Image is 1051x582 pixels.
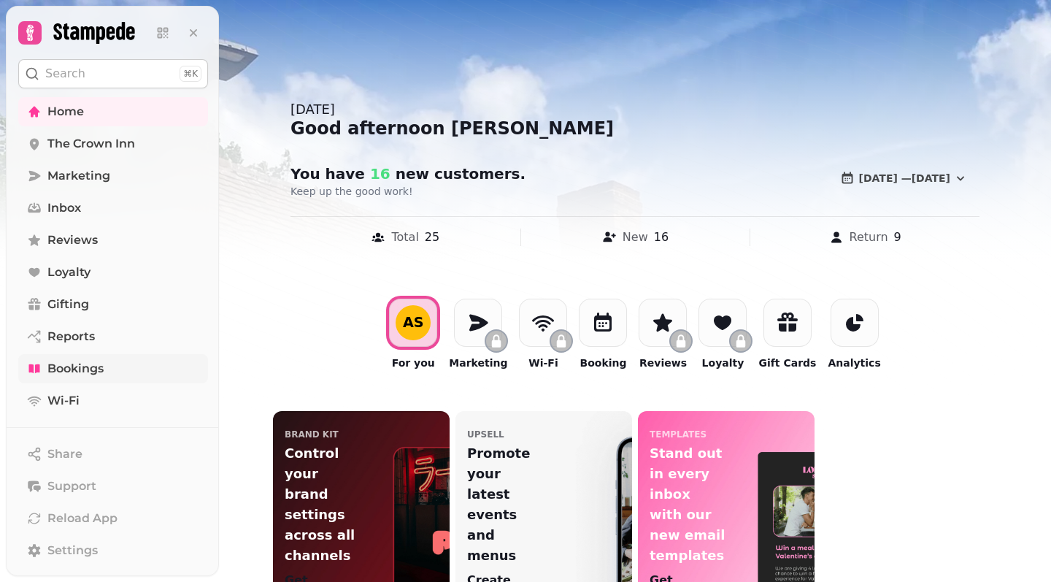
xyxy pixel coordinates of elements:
span: Marketing [47,167,110,185]
p: Brand Kit [285,429,339,440]
span: Wi-Fi [47,392,80,410]
span: The Crown Inn [47,135,135,153]
span: Home [47,103,84,120]
a: Bookings [18,354,208,383]
a: Inbox [18,194,208,223]
button: Search⌘K [18,59,208,88]
button: Support [18,472,208,501]
span: Gifting [47,296,89,313]
a: Marketing [18,161,208,191]
span: Bookings [47,360,104,378]
p: Keep up the good work! [290,184,664,199]
div: Good afternoon [PERSON_NAME] [290,117,979,140]
div: A S [403,315,424,329]
a: Reports [18,322,208,351]
p: For you [392,356,435,370]
span: Loyalty [47,264,91,281]
p: Control your brand settings across all channels [285,443,361,566]
div: ⌘K [180,66,201,82]
span: Settings [47,542,98,559]
iframe: Chat Widget [978,512,1051,582]
p: Marketing [449,356,507,370]
a: Settings [18,536,208,565]
a: Home [18,97,208,126]
p: Promote your latest events and menus [467,443,544,566]
a: The Crown Inn [18,129,208,158]
p: upsell [467,429,504,440]
button: [DATE] —[DATE] [828,164,979,193]
p: Reviews [639,356,687,370]
span: Support [47,478,96,495]
span: [DATE] — [DATE] [859,173,950,183]
span: Inbox [47,199,81,217]
span: Reports [47,328,95,345]
span: Share [47,445,82,463]
a: Gifting [18,290,208,319]
p: Gift Cards [758,356,816,370]
p: Stand out in every inbox with our new email templates [650,443,726,566]
p: Analytics [828,356,880,370]
span: Reviews [47,231,98,249]
a: Loyalty [18,258,208,287]
p: templates [650,429,707,440]
a: Wi-Fi [18,386,208,416]
div: [DATE] [290,99,979,120]
p: Wi-Fi [528,356,558,370]
h2: You have new customer s . [290,164,571,184]
p: Booking [580,356,626,370]
span: 16 [365,165,390,183]
a: Reviews [18,226,208,255]
button: Share [18,440,208,469]
span: Reload App [47,510,118,527]
button: Reload App [18,504,208,533]
p: Search [45,65,85,83]
p: Loyalty [702,356,744,370]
